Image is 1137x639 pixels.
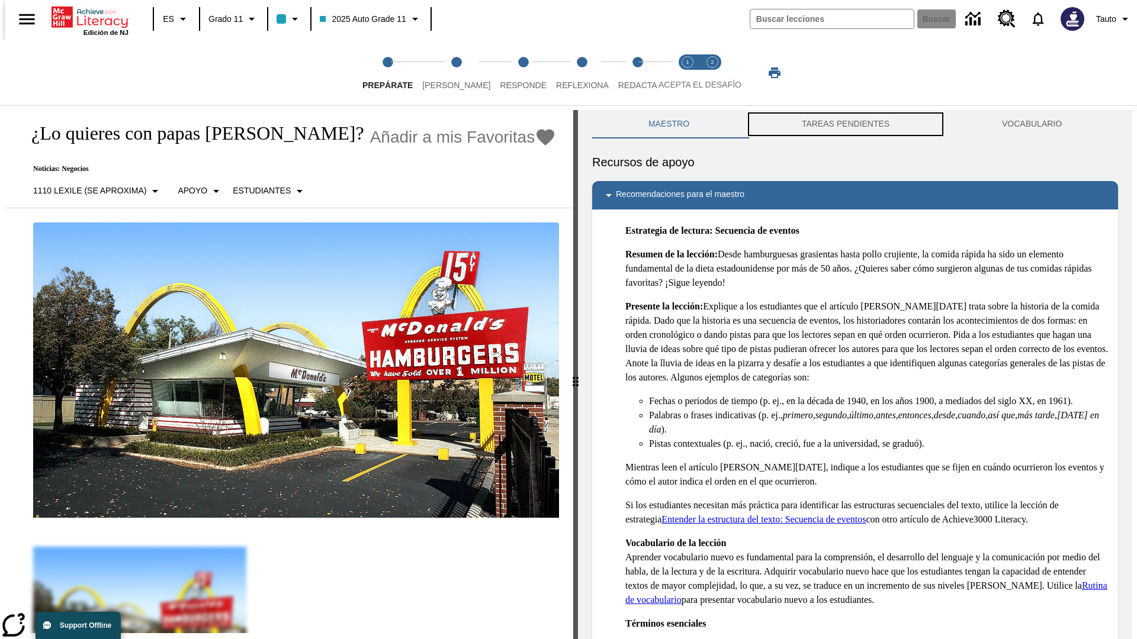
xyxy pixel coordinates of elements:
em: antes [876,410,896,420]
button: VOCABULARIO [946,110,1118,138]
button: Prepárate step 1 of 5 [353,40,422,105]
div: reading [5,110,573,633]
text: 1 [686,59,689,65]
p: Explique a los estudiantes que el artículo [PERSON_NAME][DATE] trata sobre la historia de la comi... [625,299,1109,385]
h1: ¿Lo quieres con papas [PERSON_NAME]? [19,122,364,144]
button: Escoja un nuevo avatar [1054,4,1091,34]
em: cuando [958,410,985,420]
a: Entender la estructura del texto: Secuencia de eventos [661,514,866,524]
img: Avatar [1061,7,1084,31]
li: Pistas contextuales (p. ej., nació, creció, fue a la universidad, se graduó). [649,437,1109,451]
button: Grado: Grado 11, Elige un grado [204,8,264,30]
em: entonces [898,410,932,420]
span: Añadir a mis Favoritas [370,128,535,147]
span: Edición de NJ [83,29,129,36]
button: Lee step 2 of 5 [413,40,500,105]
a: Centro de información [958,3,991,35]
strong: Vocabulario de la lección [625,538,727,548]
div: activity [578,110,1132,639]
button: TAREAS PENDIENTES [746,110,946,138]
button: Añadir a mis Favoritas - ¿Lo quieres con papas fritas? [370,127,557,147]
p: Estudiantes [233,185,291,197]
span: [PERSON_NAME] [422,80,490,90]
li: Fechas o periodos de tiempo (p. ej., en la década de 1940, en los años 1900, a mediados del siglo... [649,394,1109,408]
em: desde [934,410,955,420]
div: Instructional Panel Tabs [592,110,1118,138]
button: Acepta el desafío contesta step 2 of 2 [695,40,730,105]
em: segundo [815,410,847,420]
a: Notificaciones [1023,4,1054,34]
span: 2025 Auto Grade 11 [320,13,406,25]
p: Aprender vocabulario nuevo es fundamental para la comprensión, el desarrollo del lenguaje y la co... [625,536,1109,607]
span: ES [163,13,174,25]
p: Mientras leen el artículo [PERSON_NAME][DATE], indique a los estudiantes que se fijen en cuándo o... [625,460,1109,489]
em: último [849,410,873,420]
div: Portada [52,4,129,36]
p: Apoyo [178,185,207,197]
span: Support Offline [60,621,111,630]
span: Redacta [618,80,657,90]
button: Clase: 2025 Auto Grade 11, Selecciona una clase [315,8,426,30]
li: Palabras o frases indicativas (p. ej., , , , , , , , , , ). [649,408,1109,437]
button: Lenguaje: ES, Selecciona un idioma [158,8,195,30]
button: Responde step 3 of 5 [490,40,556,105]
text: 2 [711,59,714,65]
p: Recomendaciones para el maestro [616,188,744,202]
img: Uno de los primeros locales de McDonald's, con el icónico letrero rojo y los arcos amarillos. [33,222,559,518]
button: Seleccione Lexile, 1110 Lexile (Se aproxima) [28,180,167,202]
span: ACEPTA EL DESAFÍO [659,80,741,89]
div: Pulsa la tecla de intro o la barra espaciadora y luego presiona las flechas de derecha e izquierd... [573,110,578,639]
button: Maestro [592,110,746,138]
span: Prepárate [362,80,413,90]
p: Noticias: Negocios [19,164,556,173]
button: Tipo de apoyo, Apoyo [173,180,228,202]
button: Support Offline [36,612,121,639]
button: Redacta step 5 of 5 [609,40,667,105]
p: 1110 Lexile (Se aproxima) [33,185,146,197]
h6: Recursos de apoyo [592,153,1118,172]
button: Perfil/Configuración [1091,8,1137,30]
strong: Resumen de la lección: [625,249,718,259]
strong: Términos esenciales [625,618,706,628]
button: Acepta el desafío lee step 1 of 2 [670,40,705,105]
div: Recomendaciones para el maestro [592,181,1118,209]
span: Responde [500,80,547,90]
span: Grado 11 [208,13,243,25]
p: Desde hamburguesas grasientas hasta pollo crujiente, la comida rápida ha sido un elemento fundame... [625,247,1109,290]
button: Abrir el menú lateral [9,2,44,37]
button: Reflexiona step 4 of 5 [547,40,618,105]
span: Tauto [1096,13,1116,25]
em: primero [783,410,813,420]
em: más tarde [1017,410,1055,420]
button: Imprimir [756,62,794,83]
strong: Estrategia de lectura: Secuencia de eventos [625,225,799,235]
a: Centro de recursos, Se abrirá en una pestaña nueva. [991,3,1023,35]
span: Reflexiona [556,80,609,90]
strong: Presente la lección: [625,301,703,311]
p: Si los estudiantes necesitan más práctica para identificar las estructuras secuenciales del texto... [625,498,1109,527]
button: Seleccionar estudiante [228,180,311,202]
button: El color de la clase es azul claro. Cambiar el color de la clase. [272,8,307,30]
input: Buscar campo [750,9,914,28]
em: así que [988,410,1015,420]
